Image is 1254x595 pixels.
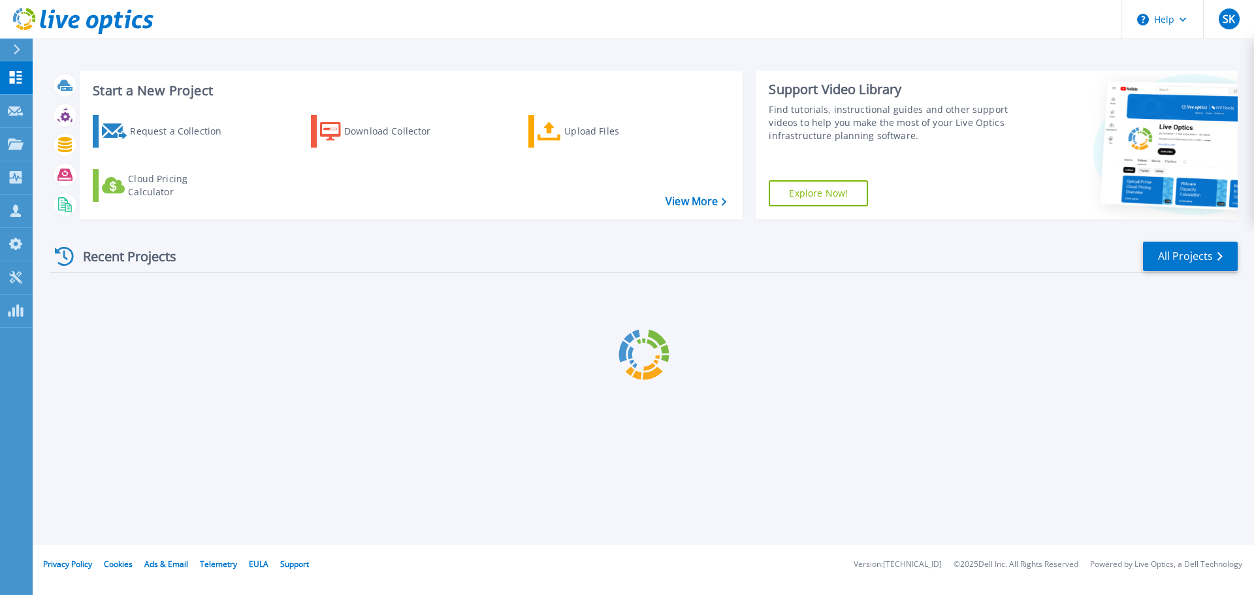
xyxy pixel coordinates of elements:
a: Telemetry [200,558,237,570]
div: Support Video Library [769,81,1014,98]
li: Version: [TECHNICAL_ID] [854,560,942,569]
div: Download Collector [344,118,449,144]
a: Support [280,558,309,570]
a: EULA [249,558,268,570]
div: Cloud Pricing Calculator [128,172,233,199]
li: Powered by Live Optics, a Dell Technology [1090,560,1242,569]
div: Request a Collection [130,118,234,144]
div: Recent Projects [50,240,194,272]
a: Explore Now! [769,180,868,206]
a: Ads & Email [144,558,188,570]
div: Find tutorials, instructional guides and other support videos to help you make the most of your L... [769,103,1014,142]
a: Privacy Policy [43,558,92,570]
li: © 2025 Dell Inc. All Rights Reserved [954,560,1078,569]
a: Download Collector [311,115,457,148]
h3: Start a New Project [93,84,726,98]
a: All Projects [1143,242,1238,271]
a: Upload Files [528,115,674,148]
a: Cookies [104,558,133,570]
a: Cloud Pricing Calculator [93,169,238,202]
span: SK [1223,14,1235,24]
a: Request a Collection [93,115,238,148]
div: Upload Files [564,118,669,144]
a: View More [666,195,726,208]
